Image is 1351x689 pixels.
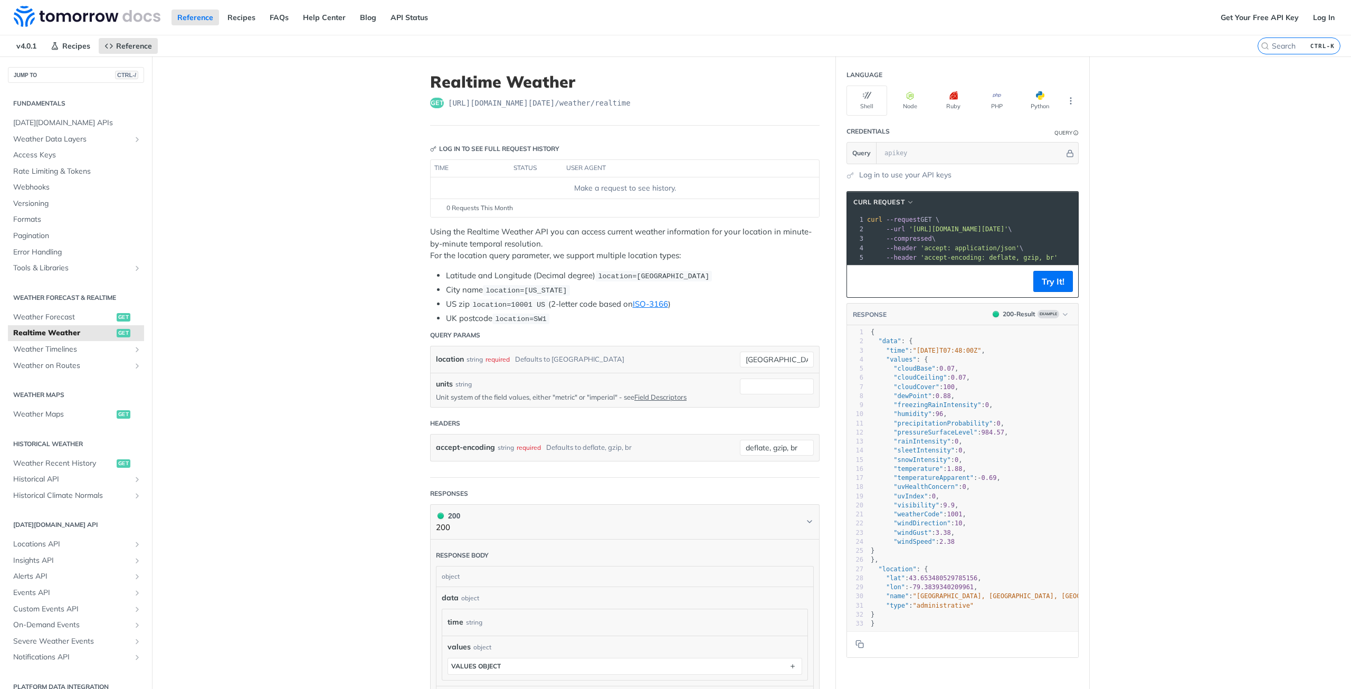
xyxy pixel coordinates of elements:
[939,538,955,545] span: 2.38
[893,410,931,418] span: "humidity"
[486,287,567,295] span: location=[US_STATE]
[446,284,820,296] li: City name
[947,465,963,473] span: 1.88
[563,160,798,177] th: user agent
[871,565,928,573] span: : {
[436,551,489,560] div: Response body
[913,347,982,354] span: "[DATE]T07:48:00Z"
[886,574,905,582] span: "lat"
[871,483,970,490] span: : ,
[13,166,141,177] span: Rate Limiting & Tokens
[436,379,453,390] label: units
[546,440,632,455] div: Defaults to deflate, gzip, br
[871,392,955,400] span: : ,
[890,86,930,116] button: Node
[13,214,141,225] span: Formats
[871,465,966,473] span: : ,
[62,41,90,51] span: Recipes
[846,127,890,136] div: Credentials
[8,99,144,108] h2: Fundamentals
[133,572,141,581] button: Show subpages for Alerts API
[1064,148,1076,158] button: Hide
[893,520,950,527] span: "windDirection"
[13,344,130,355] span: Weather Timelines
[847,346,863,355] div: 3
[436,510,814,534] button: 200 200200
[436,567,811,587] div: object
[871,383,958,391] span: : ,
[1003,309,1035,319] div: 200 - Result
[847,583,863,592] div: 29
[909,574,977,582] span: 43.653480529785156
[172,10,219,25] a: Reference
[955,456,958,464] span: 0
[8,244,144,260] a: Error Handling
[442,592,459,603] span: data
[467,352,483,367] div: string
[939,365,955,372] span: 0.07
[871,556,879,563] span: },
[117,329,130,337] span: get
[847,483,863,492] div: 18
[936,410,943,418] span: 96
[936,529,951,536] span: 3.38
[448,98,631,108] span: https://api.tomorrow.io/v4/weather/realtime
[871,438,963,445] span: : ,
[13,361,130,371] span: Weather on Routes
[446,298,820,310] li: US zip (2-letter code based on )
[847,355,863,364] div: 4
[598,272,709,280] span: location=[GEOGRAPHIC_DATA]
[8,407,144,422] a: Weather Mapsget
[847,537,863,546] div: 24
[847,465,863,474] div: 16
[871,347,985,354] span: : ,
[8,488,144,504] a: Historical Climate NormalsShow subpages for Historical Climate Normals
[852,148,871,158] span: Query
[847,243,865,253] div: 4
[886,356,917,363] span: "values"
[871,511,966,518] span: : ,
[893,392,931,400] span: "dewPoint"
[448,658,802,674] button: values object
[8,67,144,83] button: JUMP TOCTRL-/
[8,342,144,357] a: Weather TimelinesShow subpages for Weather Timelines
[847,574,863,583] div: 28
[133,653,141,662] button: Show subpages for Notifications API
[436,510,460,522] div: 200
[933,86,974,116] button: Ruby
[893,502,939,509] span: "visibility"
[893,538,935,545] span: "windSpeed"
[13,620,130,630] span: On-Demand Events
[847,456,863,465] div: 15
[133,135,141,144] button: Show subpages for Weather Data Layers
[871,401,993,409] span: : ,
[996,420,1000,427] span: 0
[920,244,1020,252] span: 'accept: application/json'
[893,456,950,464] span: "snowIntensity"
[8,180,144,195] a: Webhooks
[13,263,130,273] span: Tools & Libraries
[955,520,962,527] span: 10
[987,309,1073,319] button: 200200-ResultExample
[846,86,887,116] button: Shell
[847,410,863,419] div: 10
[913,592,1275,600] span: "[GEOGRAPHIC_DATA], [GEOGRAPHIC_DATA], [GEOGRAPHIC_DATA], [GEOGRAPHIC_DATA], [GEOGRAPHIC_DATA]"
[14,6,160,27] img: Tomorrow.io Weather API Docs
[847,143,877,164] button: Query
[8,601,144,617] a: Custom Events APIShow subpages for Custom Events API
[871,583,977,591] span: : ,
[472,301,545,309] span: location=10001 US
[8,471,144,487] a: Historical APIShow subpages for Historical API
[13,199,141,209] span: Versioning
[115,71,138,79] span: CTRL-/
[850,197,918,207] button: cURL Request
[871,410,947,418] span: : ,
[385,10,434,25] a: API Status
[13,312,114,323] span: Weather Forecast
[8,228,144,244] a: Pagination
[976,86,1017,116] button: PHP
[893,474,974,482] span: "temperatureApparent"
[871,447,966,454] span: : ,
[932,493,936,500] span: 0
[1307,10,1340,25] a: Log In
